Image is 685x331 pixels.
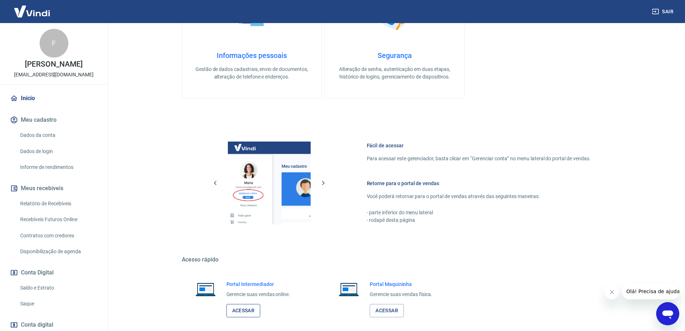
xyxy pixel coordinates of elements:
[194,51,310,60] h4: Informações pessoais
[337,51,453,60] h4: Segurança
[605,285,619,299] iframe: Fechar mensagem
[622,283,679,299] iframe: Mensagem da empresa
[226,281,290,288] h6: Portal Intermediador
[9,90,99,106] a: Início
[17,281,99,295] a: Saldo e Extrato
[650,5,676,18] button: Sair
[367,142,591,149] h6: Fácil de acessar
[367,209,591,216] p: - parte inferior do menu lateral
[182,256,608,263] h5: Acesso rápido
[17,244,99,259] a: Disponibilização de agenda
[226,291,290,298] p: Gerencie suas vendas online.
[17,160,99,175] a: Informe de rendimentos
[9,180,99,196] button: Meus recebíveis
[9,112,99,128] button: Meu cadastro
[367,193,591,200] p: Você poderá retornar para o portal de vendas através das seguintes maneiras:
[228,142,311,224] img: Imagem da dashboard mostrando o botão de gerenciar conta na sidebar no lado esquerdo
[194,66,310,81] p: Gestão de dados cadastrais, envio de documentos, alteração de telefone e endereços.
[370,281,432,288] h6: Portal Maquininha
[190,281,221,298] img: Imagem de um notebook aberto
[9,265,99,281] button: Conta Digital
[334,281,364,298] img: Imagem de um notebook aberto
[656,302,679,325] iframe: Botão para abrir a janela de mensagens
[337,66,453,81] p: Alteração de senha, autenticação em duas etapas, histórico de logins, gerenciamento de dispositivos.
[226,304,261,317] a: Acessar
[17,228,99,243] a: Contratos com credores
[370,291,432,298] p: Gerencie suas vendas física.
[4,5,60,11] span: Olá! Precisa de ajuda?
[40,29,68,58] div: F
[367,155,591,162] p: Para acessar este gerenciador, basta clicar em “Gerenciar conta” no menu lateral do portal de ven...
[25,61,82,68] p: [PERSON_NAME]
[370,304,404,317] a: Acessar
[367,180,591,187] h6: Retorne para o portal de vendas
[14,71,94,79] p: [EMAIL_ADDRESS][DOMAIN_NAME]
[17,296,99,311] a: Saque
[9,0,55,22] img: Vindi
[17,212,99,227] a: Recebíveis Futuros Online
[17,128,99,143] a: Dados da conta
[21,320,53,330] span: Conta digital
[367,216,591,224] p: - rodapé desta página
[17,196,99,211] a: Relatório de Recebíveis
[17,144,99,159] a: Dados de login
